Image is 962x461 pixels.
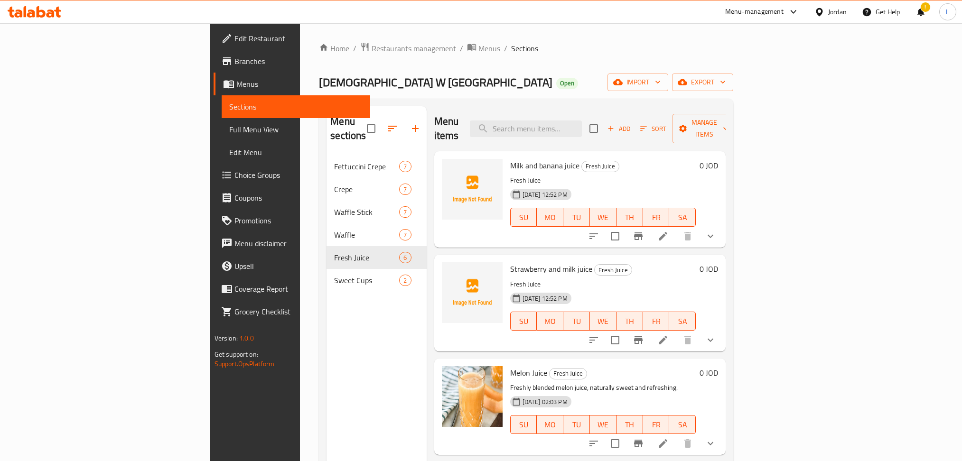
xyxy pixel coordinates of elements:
span: Select to update [605,433,625,453]
span: Restaurants management [372,43,456,54]
button: TH [616,312,643,331]
li: / [460,43,463,54]
span: 7 [400,208,411,217]
span: Sweet Cups [334,275,399,286]
svg: Show Choices [705,438,716,449]
span: Manage items [680,117,729,140]
span: Milk and banana juice [510,158,579,173]
button: FR [643,208,670,227]
span: TH [620,418,639,432]
a: Coverage Report [214,277,371,300]
div: Sweet Cups2 [327,269,426,292]
div: Fresh Juice [334,252,399,263]
span: Select to update [605,226,625,246]
span: Sort sections [381,117,404,140]
span: MO [541,314,560,328]
span: TH [620,314,639,328]
span: Menu disclaimer [234,238,363,249]
a: Edit Menu [222,141,371,164]
span: FR [647,211,666,224]
button: sort-choices [582,329,605,351]
button: Sort [638,121,669,136]
a: Menu disclaimer [214,232,371,255]
span: Add item [604,121,634,136]
span: Fresh Juice [595,265,632,276]
button: Branch-specific-item [627,432,650,455]
div: Fettuccini Crepe [334,161,399,172]
span: [DEMOGRAPHIC_DATA] W [GEOGRAPHIC_DATA] [319,72,552,93]
div: Open [556,78,578,89]
span: Get support on: [215,348,258,360]
span: Select all sections [361,119,381,138]
span: [DATE] 12:52 PM [519,190,571,199]
span: [DATE] 12:52 PM [519,294,571,303]
span: MO [541,211,560,224]
button: FR [643,415,670,434]
span: Waffle Stick [334,206,399,218]
span: Sort [640,123,666,134]
span: TU [567,211,586,224]
button: show more [699,225,722,248]
span: SU [514,314,533,328]
span: Edit Restaurant [234,33,363,44]
span: 2 [400,276,411,285]
span: Crepe [334,184,399,195]
div: Fresh Juice [581,161,619,172]
div: items [399,229,411,240]
a: Choice Groups [214,164,371,186]
span: TH [620,211,639,224]
div: items [399,275,411,286]
span: SA [673,314,692,328]
span: FR [647,314,666,328]
div: Menu-management [725,6,784,18]
span: [DATE] 02:03 PM [519,397,571,406]
button: SU [510,208,537,227]
span: Waffle [334,229,399,240]
span: Menus [478,43,500,54]
button: delete [676,225,699,248]
span: Add [606,123,632,134]
h6: 0 JOD [700,262,718,276]
button: Add section [404,117,427,140]
a: Branches [214,50,371,73]
div: Waffle Stick7 [327,201,426,223]
span: import [615,76,661,88]
span: MO [541,418,560,432]
button: show more [699,329,722,351]
button: TU [563,312,590,331]
a: Promotions [214,209,371,232]
span: Coverage Report [234,283,363,295]
a: Edit Restaurant [214,27,371,50]
button: sort-choices [582,432,605,455]
div: items [399,184,411,195]
div: items [399,161,411,172]
svg: Show Choices [705,334,716,346]
button: export [672,74,733,91]
span: TU [567,418,586,432]
span: Sections [511,43,538,54]
p: Freshly blended melon juice, naturally sweet and refreshing. [510,382,696,394]
div: Jordan [828,7,847,17]
span: Select to update [605,330,625,350]
p: Fresh Juice [510,278,696,290]
h2: Menu items [434,114,459,143]
div: Crepe7 [327,178,426,201]
button: WE [590,208,616,227]
span: 7 [400,185,411,194]
button: SU [510,312,537,331]
span: 6 [400,253,411,262]
a: Restaurants management [360,42,456,55]
span: Select section [584,119,604,138]
span: SA [673,211,692,224]
span: Coupons [234,192,363,203]
img: Milk and banana juice [442,159,503,220]
span: Strawberry and milk juice [510,262,592,276]
span: Version: [215,332,238,344]
button: delete [676,329,699,351]
button: WE [590,312,616,331]
span: SU [514,418,533,432]
div: Waffle7 [327,223,426,246]
a: Grocery Checklist [214,300,371,323]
